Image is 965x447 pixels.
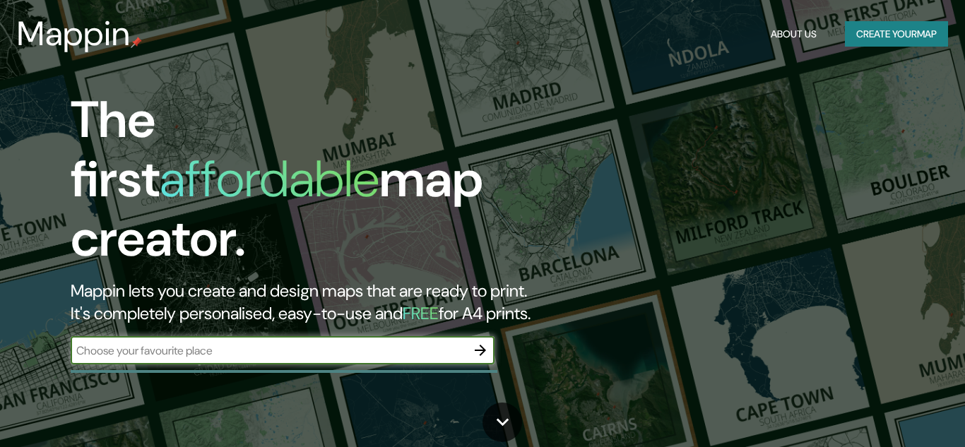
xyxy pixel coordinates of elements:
[765,21,822,47] button: About Us
[71,90,553,280] h1: The first map creator.
[71,280,553,325] h2: Mappin lets you create and design maps that are ready to print. It's completely personalised, eas...
[403,302,439,324] h5: FREE
[160,146,379,212] h1: affordable
[845,21,948,47] button: Create yourmap
[17,14,131,54] h3: Mappin
[71,342,466,359] input: Choose your favourite place
[131,37,142,48] img: mappin-pin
